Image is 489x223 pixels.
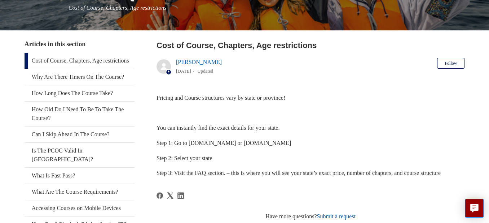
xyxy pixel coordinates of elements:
[25,143,135,167] a: Is The PCOC Valid In [GEOGRAPHIC_DATA]?
[317,213,356,219] a: Submit a request
[157,95,285,101] span: Pricing and Course structures vary by state or province!
[177,192,184,199] svg: Share this page on LinkedIn
[25,102,135,126] a: How Old Do I Need To Be To Take The Course?
[157,140,291,146] span: Step 1: Go to [DOMAIN_NAME] or [DOMAIN_NAME]
[465,199,484,218] button: Live chat
[437,58,464,69] button: Follow Article
[25,200,135,216] a: Accessing Courses on Mobile Devices
[157,212,464,221] div: Have more questions?
[157,155,212,161] span: Step 2: Select your state
[176,68,191,74] time: 04/08/2025, 13:01
[167,192,173,199] svg: Share this page on X Corp
[25,184,135,200] a: What Are The Course Requirements?
[157,192,163,199] svg: Share this page on Facebook
[157,170,441,176] span: Step 3: Visit the FAQ section. – this is where you will see your state’s exact price, number of c...
[197,68,213,74] li: Updated
[176,59,222,65] a: [PERSON_NAME]
[25,126,135,142] a: Can I Skip Ahead In The Course?
[25,53,135,69] a: Cost of Course, Chapters, Age restrictions
[157,39,464,51] h2: Cost of Course, Chapters, Age restrictions
[157,125,279,131] span: You can instantly find the exact details for your state.
[25,85,135,101] a: How Long Does The Course Take?
[25,69,135,85] a: Why Are There Timers On The Course?
[25,168,135,184] a: What Is Fast Pass?
[157,192,163,199] a: Facebook
[69,5,167,11] span: Cost of Course, Chapters, Age restrictions
[25,40,85,48] span: Articles in this section
[167,192,173,199] a: X Corp
[177,192,184,199] a: LinkedIn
